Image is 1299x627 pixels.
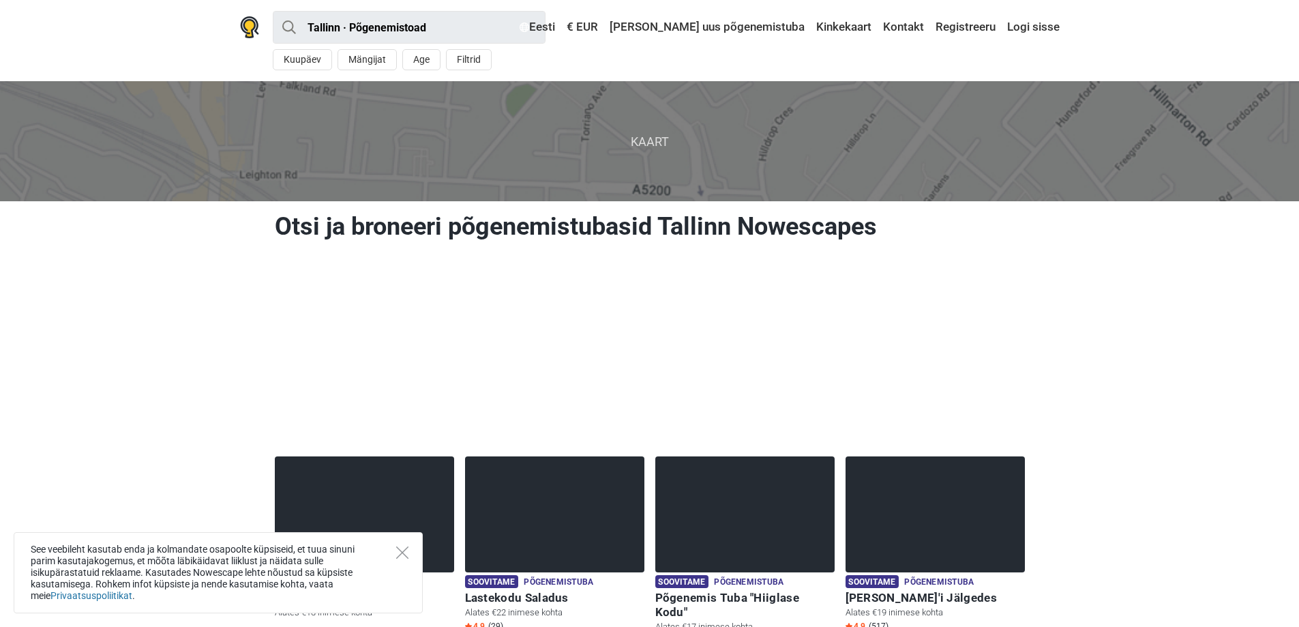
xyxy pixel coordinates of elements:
iframe: Advertisement [269,259,1030,450]
div: See veebileht kasutab enda ja kolmandate osapoolte küpsiseid, et tuua sinuni parim kasutajakogemu... [14,532,423,613]
a: Kontakt [880,15,927,40]
img: Nowescape logo [240,16,259,38]
span: Soovitame [846,575,899,588]
button: Age [402,49,441,70]
span: Soovitame [465,575,519,588]
button: Close [396,546,408,559]
span: Põgenemistuba [714,575,783,590]
h1: Otsi ja broneeri põgenemistubasid Tallinn Nowescapes [275,212,1025,242]
h6: [PERSON_NAME]'i Jälgedes [846,591,1025,605]
a: Privaatsuspoliitikat [50,590,132,601]
p: Alates €19 inimese kohta [846,607,1025,619]
p: Alates €22 inimese kohta [465,607,644,619]
h6: Lastekodu Saladus [465,591,644,605]
img: Lastekodu Saladus [465,456,644,572]
span: Põgenemistuba [904,575,974,590]
button: Kuupäev [273,49,332,70]
img: Põgenemis Tuba "Hiiglase Kodu" [655,456,835,572]
button: Mängijat [338,49,397,70]
a: Eesti [516,15,558,40]
a: € EUR [563,15,601,40]
a: Registreeru [932,15,999,40]
img: Alice'i Jälgedes [846,456,1025,572]
span: Soovitame [655,575,709,588]
h6: Põgenemis Tuba "Hiiglase Kodu" [655,591,835,619]
img: Eesti [520,23,529,32]
button: Filtrid [446,49,492,70]
a: Kinkekaart [813,15,875,40]
a: Logi sisse [1004,15,1060,40]
img: Paranoia [275,456,454,572]
input: proovi “Tallinn” [273,11,546,44]
a: [PERSON_NAME] uus põgenemistuba [606,15,808,40]
span: Põgenemistuba [524,575,593,590]
a: Paranoia Reklaam Põgenemistuba [MEDICAL_DATA] Alates €13 inimese kohta [275,456,454,622]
